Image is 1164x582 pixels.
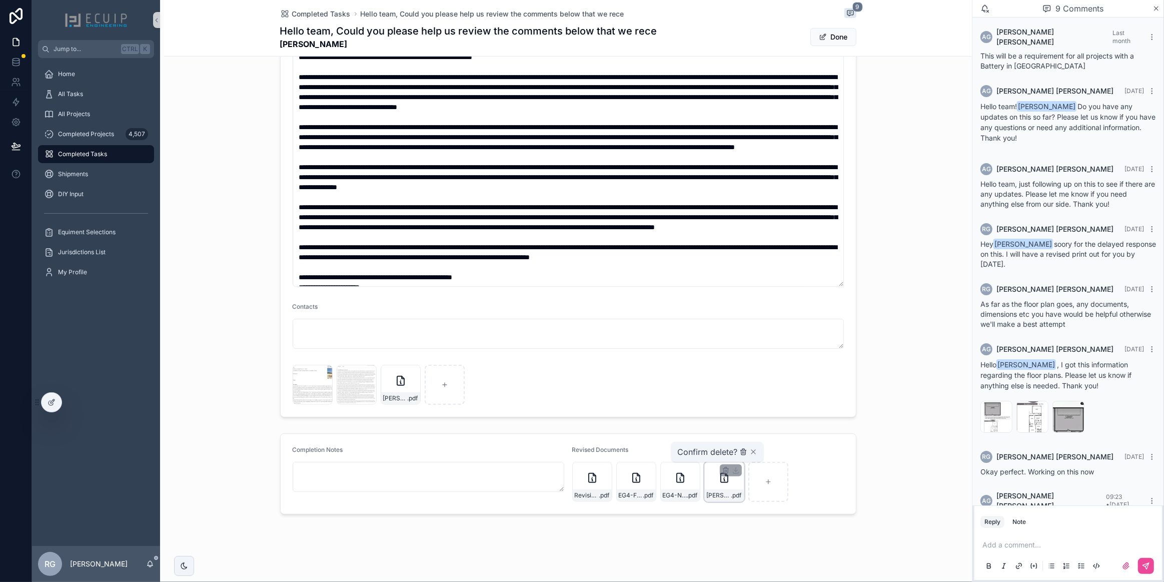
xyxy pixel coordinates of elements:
[996,359,1056,370] span: [PERSON_NAME]
[996,164,1113,174] span: [PERSON_NAME] [PERSON_NAME]
[852,2,863,12] span: 9
[38,125,154,143] a: Completed Projects4,507
[38,40,154,58] button: Jump to...CtrlK
[980,101,1156,143] p: Hello team! Do you have any updates on this so far? Please let us know if you have any questions ...
[663,491,687,499] span: EG4-NEC-Code-Compliance-for-AC-DC-Disconnects
[980,240,1156,268] span: Hey soory for the delayed response on this. I will have a revised print out for you by [DATE].
[121,44,139,54] span: Ctrl
[1124,453,1144,460] span: [DATE]
[980,516,1004,528] button: Reply
[1124,165,1144,173] span: [DATE]
[38,145,154,163] a: Completed Tasks
[996,452,1113,462] span: [PERSON_NAME] [PERSON_NAME]
[643,491,654,499] span: .pdf
[1124,345,1144,353] span: [DATE]
[1008,516,1030,528] button: Note
[599,491,610,499] span: .pdf
[38,105,154,123] a: All Projects
[1012,518,1026,526] div: Note
[1124,87,1144,95] span: [DATE]
[982,285,991,293] span: RG
[126,128,148,140] div: 4,507
[996,224,1113,234] span: [PERSON_NAME] [PERSON_NAME]
[982,225,991,233] span: RG
[45,558,56,570] span: RG
[38,243,154,261] a: Jurisdictions List
[38,165,154,183] a: Shipments
[996,491,1106,511] span: [PERSON_NAME] [PERSON_NAME]
[38,263,154,281] a: My Profile
[980,300,1151,328] span: As far as the floor plan goes, any documents, dimensions etc you have would be helpful otherwise ...
[1017,101,1076,112] span: [PERSON_NAME]
[383,394,408,402] span: [PERSON_NAME]---Battery-Plans-Rev-B-(1)
[38,185,154,203] a: DIY Input
[32,58,160,294] div: scrollable content
[993,239,1053,249] span: [PERSON_NAME]
[619,491,643,499] span: EG4-FlexBOSS21-280Ah-Indoor-WallMount-UL-9540-COC
[1055,3,1103,15] span: 9 Comments
[58,268,87,276] span: My Profile
[292,9,351,19] span: Completed Tasks
[58,170,88,178] span: Shipments
[293,303,318,310] span: Contacts
[1106,493,1129,508] span: 09:23 • [DATE]
[980,359,1156,391] p: Hello , I got this information regarding the floor plans. Please let us know if anything else is ...
[810,28,856,46] button: Done
[58,190,84,198] span: DIY Input
[982,165,991,173] span: AG
[677,446,737,458] span: Confirm delete?
[1124,285,1144,293] span: [DATE]
[707,491,731,499] span: [PERSON_NAME]-Addon-Battery-only---R3_signed
[731,491,742,499] span: .pdf
[687,491,698,499] span: .pdf
[982,497,991,505] span: AG
[1112,29,1130,45] span: Last month
[980,180,1155,208] span: Hello team, just following up on this to see if there are any updates. Please let me know if you ...
[70,559,128,569] p: [PERSON_NAME]
[280,9,351,19] a: Completed Tasks
[58,228,116,236] span: Equiment Selections
[844,8,856,20] button: 9
[58,110,90,118] span: All Projects
[996,27,1112,47] span: [PERSON_NAME] [PERSON_NAME]
[54,45,117,53] span: Jump to...
[980,467,1094,476] span: Okay perfect. Working on this now
[996,344,1113,354] span: [PERSON_NAME] [PERSON_NAME]
[996,86,1113,96] span: [PERSON_NAME] [PERSON_NAME]
[980,52,1134,70] span: This will be a requirement for all projects with a Battery in [GEOGRAPHIC_DATA]
[58,70,75,78] span: Home
[58,248,106,256] span: Jurisdictions List
[38,65,154,83] a: Home
[141,45,149,53] span: K
[1124,225,1144,233] span: [DATE]
[58,130,114,138] span: Completed Projects
[361,9,624,19] a: Hello team, Could you please help us review the comments below that we rece
[58,150,107,158] span: Completed Tasks
[996,284,1113,294] span: [PERSON_NAME] [PERSON_NAME]
[982,345,991,353] span: AG
[280,38,657,50] strong: [PERSON_NAME]
[408,394,418,402] span: .pdf
[982,87,991,95] span: AG
[982,33,991,41] span: AG
[38,85,154,103] a: All Tasks
[65,12,128,28] img: App logo
[58,90,83,98] span: All Tasks
[575,491,599,499] span: Revision-Notes
[982,453,991,461] span: RG
[280,24,657,38] h1: Hello team, Could you please help us review the comments below that we rece
[38,223,154,241] a: Equiment Selections
[572,446,629,453] span: Revised Documents
[293,446,343,453] span: Completion Notes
